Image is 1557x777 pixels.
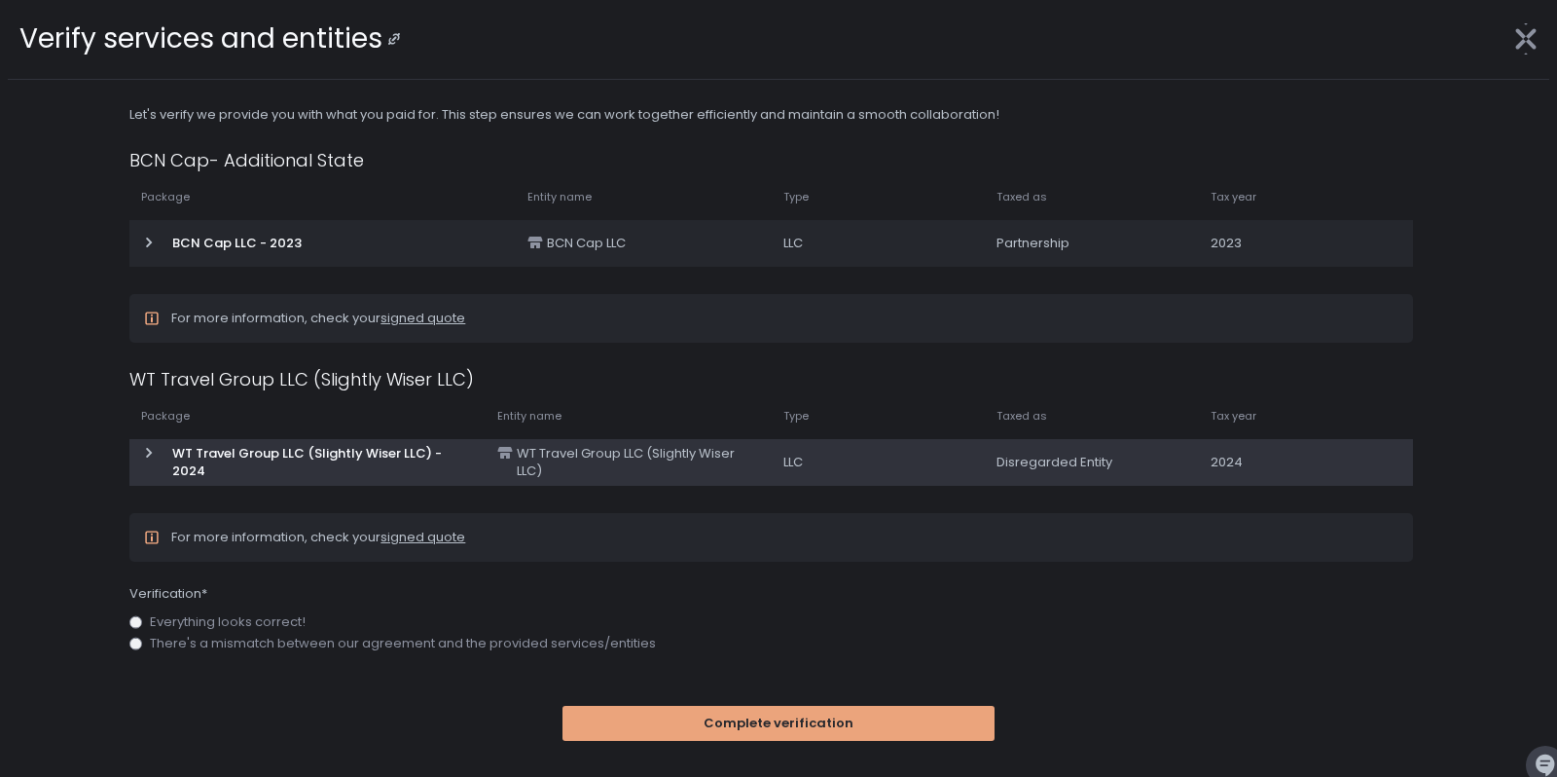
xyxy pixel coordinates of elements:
div: 2024 [1211,454,1401,471]
span: For more information, check your [171,309,465,327]
span: Tax year [1211,190,1256,204]
span: BCN Cap LLC - 2023 [172,235,302,252]
span: Package [141,409,190,424]
span: BCN Cap LLC [547,235,626,252]
input: Everything looks correct! [129,616,142,629]
span: Package [141,190,190,204]
button: Complete verification [562,706,995,741]
a: signed quote [380,309,465,327]
input: There's a mismatch between our agreement and the provided services/entities [129,638,142,650]
span: There's a mismatch between our agreement and the provided services/entities [150,637,656,650]
span: WT Travel Group LLC (Slightly Wiser LLC) [517,445,760,480]
span: Entity name [527,190,592,204]
span: Verification* [129,585,207,603]
span: For more information, check your [171,528,465,546]
span: Everything looks correct! [150,615,306,629]
div: LLC [783,454,974,471]
span: WT Travel Group LLC (Slightly Wiser LLC) - 2024 [172,445,474,480]
span: Type [783,409,809,424]
span: Type [783,190,809,204]
div: Let's verify we provide you with what you paid for. This step ensures we can work together effici... [129,106,1427,124]
h1: BCN Cap- Additional State [129,147,1427,173]
span: Entity name [497,409,561,424]
div: Verify services and entities [19,18,382,59]
span: Taxed as [996,190,1047,204]
a: signed quote [380,528,465,546]
span: Complete verification [704,715,853,732]
div: Partnership [996,235,1187,252]
span: Taxed as [996,409,1047,424]
span: Tax year [1211,409,1256,424]
div: 2023 [1211,235,1401,252]
div: Disregarded Entity [996,454,1187,471]
div: LLC [783,235,974,252]
h1: WT Travel Group LLC (Slightly Wiser LLC) [129,366,1427,392]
